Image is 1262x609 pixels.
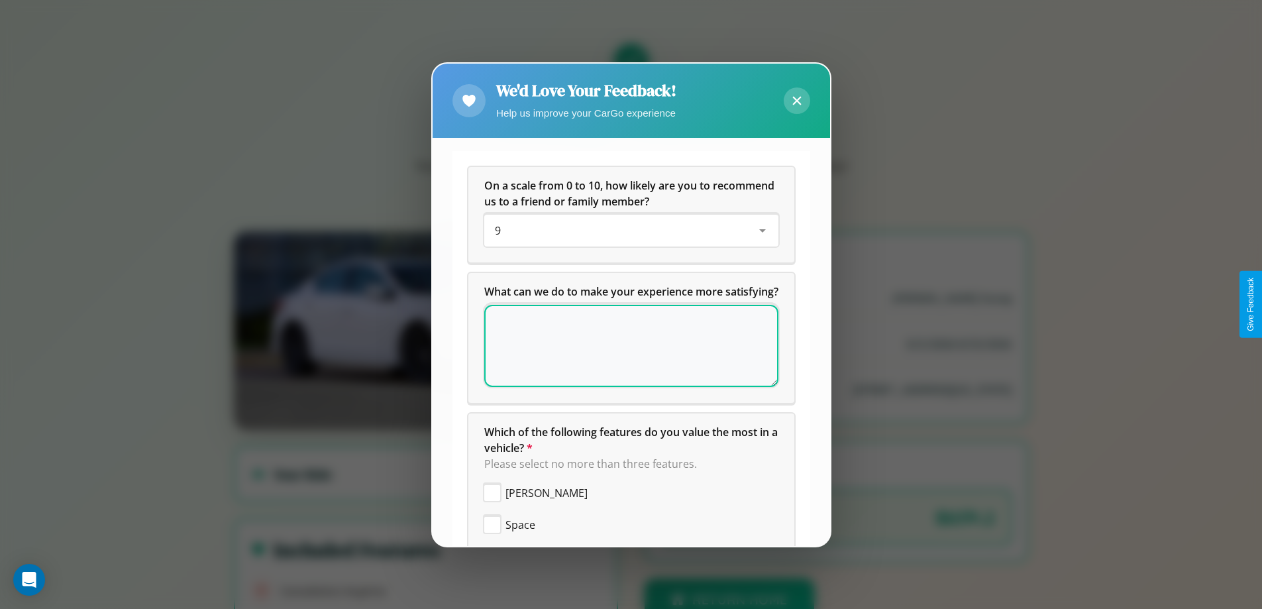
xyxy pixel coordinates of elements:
[505,485,588,501] span: [PERSON_NAME]
[468,167,794,262] div: On a scale from 0 to 10, how likely are you to recommend us to a friend or family member?
[484,178,778,209] h5: On a scale from 0 to 10, how likely are you to recommend us to a friend or family member?
[484,178,777,209] span: On a scale from 0 to 10, how likely are you to recommend us to a friend or family member?
[13,564,45,596] div: Open Intercom Messenger
[484,215,778,247] div: On a scale from 0 to 10, how likely are you to recommend us to a friend or family member?
[484,425,780,455] span: Which of the following features do you value the most in a vehicle?
[496,104,676,122] p: Help us improve your CarGo experience
[484,457,697,471] span: Please select no more than three features.
[496,80,676,101] h2: We'd Love Your Feedback!
[484,284,778,299] span: What can we do to make your experience more satisfying?
[495,223,501,238] span: 9
[1246,278,1255,331] div: Give Feedback
[505,517,535,533] span: Space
